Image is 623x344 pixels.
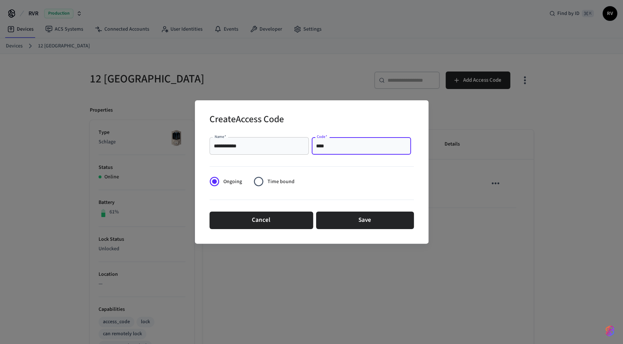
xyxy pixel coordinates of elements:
[223,178,242,186] span: Ongoing
[215,134,226,139] label: Name
[268,178,295,186] span: Time bound
[605,325,614,337] img: SeamLogoGradient.69752ec5.svg
[316,212,414,229] button: Save
[317,134,327,139] label: Code
[209,109,284,131] h2: Create Access Code
[209,212,313,229] button: Cancel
